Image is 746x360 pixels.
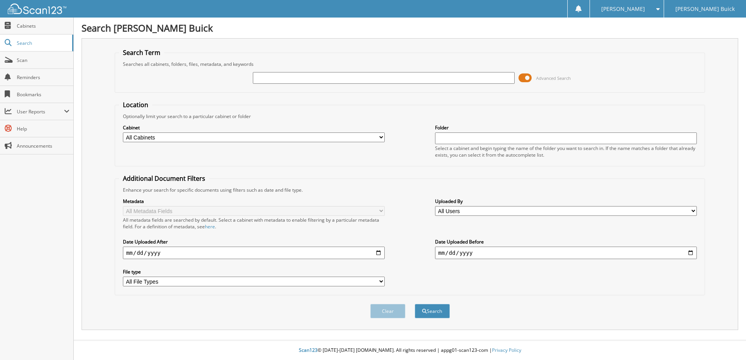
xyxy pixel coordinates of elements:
[119,101,152,109] legend: Location
[601,7,645,11] span: [PERSON_NAME]
[17,74,69,81] span: Reminders
[119,61,701,67] div: Searches all cabinets, folders, files, metadata, and keywords
[17,125,69,132] span: Help
[435,198,697,205] label: Uploaded By
[119,174,209,183] legend: Additional Document Filters
[17,91,69,98] span: Bookmarks
[435,124,697,131] label: Folder
[123,238,385,245] label: Date Uploaded After
[17,143,69,149] span: Announcements
[370,304,405,318] button: Clear
[123,217,385,230] div: All metadata fields are searched by default. Select a cabinet with metadata to enable filtering b...
[123,124,385,131] label: Cabinet
[205,223,215,230] a: here
[415,304,450,318] button: Search
[119,187,701,193] div: Enhance your search for specific documents using filters such as date and file type.
[82,21,738,34] h1: Search [PERSON_NAME] Buick
[123,198,385,205] label: Metadata
[299,347,318,353] span: Scan123
[119,48,164,57] legend: Search Term
[17,23,69,29] span: Cabinets
[74,341,746,360] div: © [DATE]-[DATE] [DOMAIN_NAME]. All rights reserved | appg01-scan123-com |
[536,75,571,81] span: Advanced Search
[675,7,735,11] span: [PERSON_NAME] Buick
[435,145,697,158] div: Select a cabinet and begin typing the name of the folder you want to search in. If the name match...
[17,57,69,64] span: Scan
[435,247,697,259] input: end
[119,113,701,120] div: Optionally limit your search to a particular cabinet or folder
[17,108,64,115] span: User Reports
[435,238,697,245] label: Date Uploaded Before
[492,347,521,353] a: Privacy Policy
[123,268,385,275] label: File type
[8,4,66,14] img: scan123-logo-white.svg
[123,247,385,259] input: start
[17,40,68,46] span: Search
